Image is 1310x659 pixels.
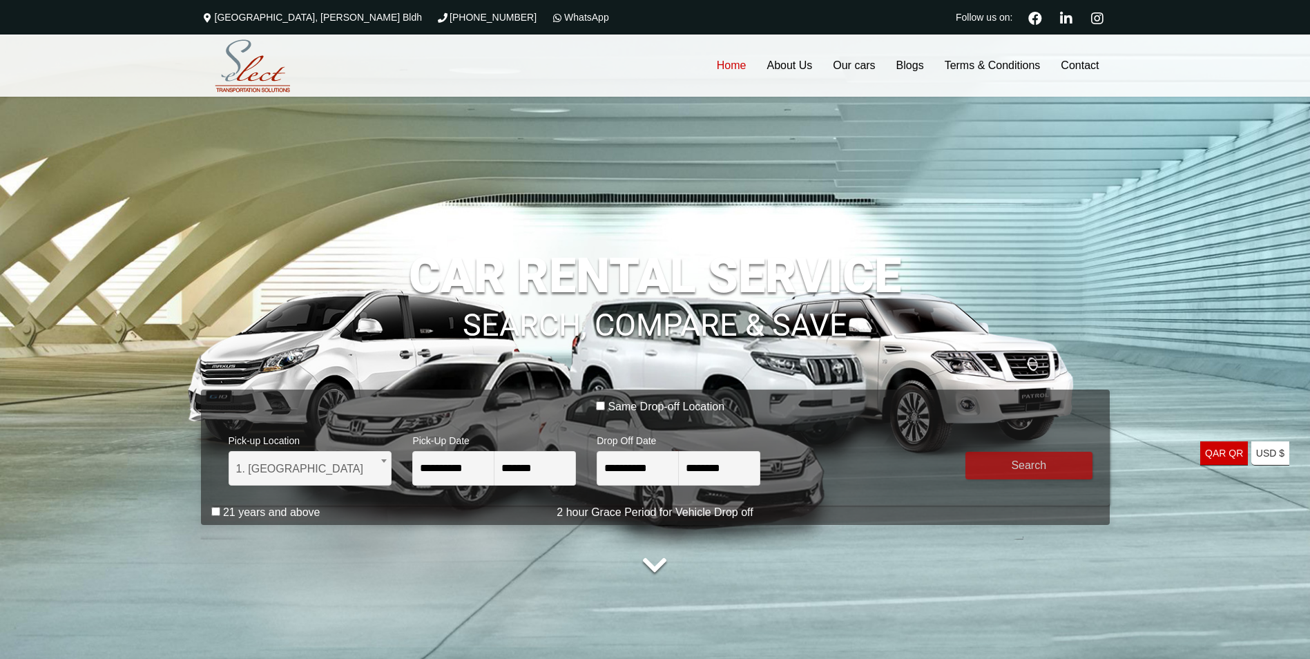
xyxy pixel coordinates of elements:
[229,426,392,451] span: Pick-up Location
[201,504,1110,521] p: 2 hour Grace Period for Vehicle Drop off
[229,451,392,486] span: 1. Hamad International Airport
[412,426,576,451] span: Pick-Up Date
[822,35,885,97] a: Our cars
[886,35,934,97] a: Blogs
[934,35,1051,97] a: Terms & Conditions
[236,452,385,486] span: 1. Hamad International Airport
[597,426,760,451] span: Drop Off Date
[706,35,757,97] a: Home
[608,400,724,414] label: Same Drop-off Location
[1054,10,1079,25] a: Linkedin
[436,12,537,23] a: [PHONE_NUMBER]
[1086,10,1110,25] a: Instagram
[223,506,320,519] label: 21 years and above
[204,37,301,96] img: Select Rent a Car
[1050,35,1109,97] a: Contact
[1023,10,1048,25] a: Facebook
[201,289,1110,341] h1: SEARCH, COMPARE & SAVE
[756,35,822,97] a: About Us
[201,251,1110,300] h1: CAR RENTAL SERVICE
[550,12,609,23] a: WhatsApp
[1251,441,1289,466] a: USD $
[1200,441,1248,466] a: QAR QR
